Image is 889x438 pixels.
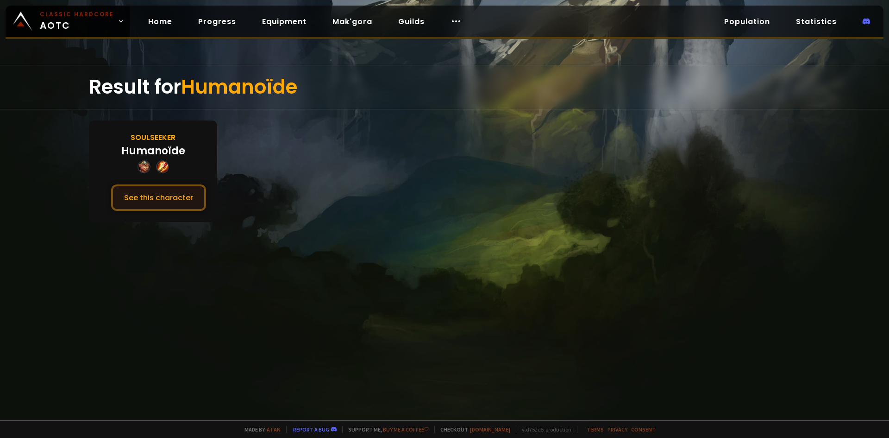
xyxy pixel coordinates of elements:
[631,426,656,433] a: Consent
[40,10,114,32] span: AOTC
[255,12,314,31] a: Equipment
[111,184,206,211] button: See this character
[6,6,130,37] a: Classic HardcoreAOTC
[342,426,429,433] span: Support me,
[383,426,429,433] a: Buy me a coffee
[121,143,185,159] div: Humanoïde
[607,426,627,433] a: Privacy
[141,12,180,31] a: Home
[789,12,844,31] a: Statistics
[267,426,281,433] a: a fan
[516,426,571,433] span: v. d752d5 - production
[434,426,510,433] span: Checkout
[587,426,604,433] a: Terms
[717,12,777,31] a: Population
[470,426,510,433] a: [DOMAIN_NAME]
[89,65,800,109] div: Result for
[239,426,281,433] span: Made by
[40,10,114,19] small: Classic Hardcore
[325,12,380,31] a: Mak'gora
[391,12,432,31] a: Guilds
[191,12,244,31] a: Progress
[293,426,329,433] a: Report a bug
[131,132,175,143] div: Soulseeker
[181,73,297,101] span: Humanoïde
